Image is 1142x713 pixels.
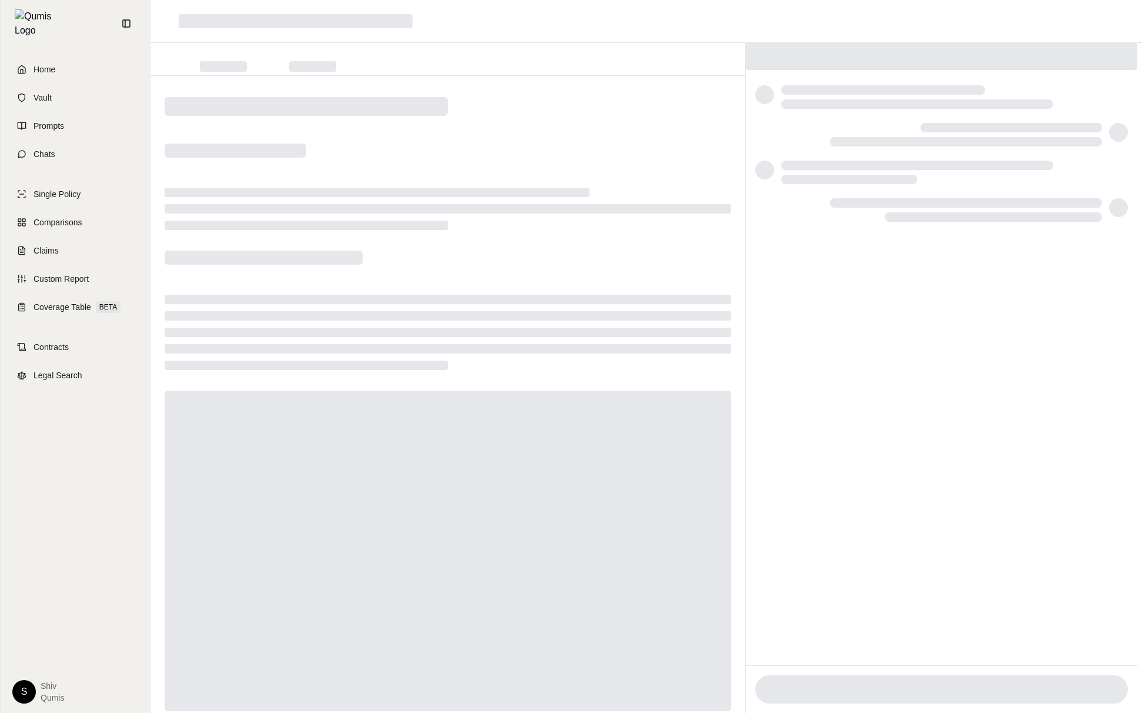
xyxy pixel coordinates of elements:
[34,188,81,200] span: Single Policy
[34,120,64,132] span: Prompts
[34,301,91,313] span: Coverage Table
[34,64,55,75] span: Home
[117,14,136,33] button: Collapse sidebar
[41,680,64,692] span: Shiv
[34,273,89,285] span: Custom Report
[34,245,59,256] span: Claims
[34,92,52,104] span: Vault
[8,238,143,264] a: Claims
[8,85,143,111] a: Vault
[34,216,82,228] span: Comparisons
[8,141,143,167] a: Chats
[34,369,82,381] span: Legal Search
[8,113,143,139] a: Prompts
[8,56,143,82] a: Home
[8,266,143,292] a: Custom Report
[41,692,64,704] span: Qumis
[8,209,143,235] a: Comparisons
[8,362,143,388] a: Legal Search
[15,9,59,38] img: Qumis Logo
[8,181,143,207] a: Single Policy
[34,341,69,353] span: Contracts
[96,301,120,313] span: BETA
[8,294,143,320] a: Coverage TableBETA
[12,680,36,704] div: S
[34,148,55,160] span: Chats
[8,334,143,360] a: Contracts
